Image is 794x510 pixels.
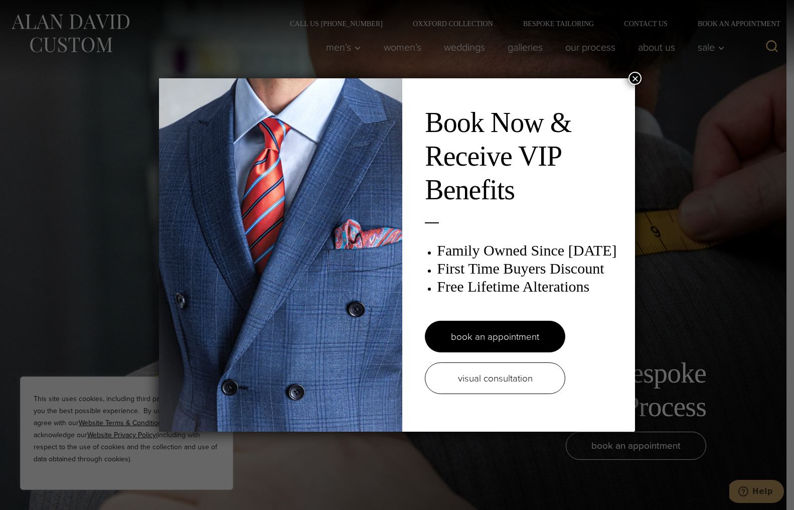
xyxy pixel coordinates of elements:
[437,260,625,278] h3: First Time Buyers Discount
[437,278,625,296] h3: Free Lifetime Alterations
[437,241,625,260] h3: Family Owned Since [DATE]
[628,72,642,85] button: Close
[23,7,44,16] span: Help
[425,362,565,394] a: visual consultation
[425,321,565,352] a: book an appointment
[425,106,625,207] h2: Book Now & Receive VIP Benefits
